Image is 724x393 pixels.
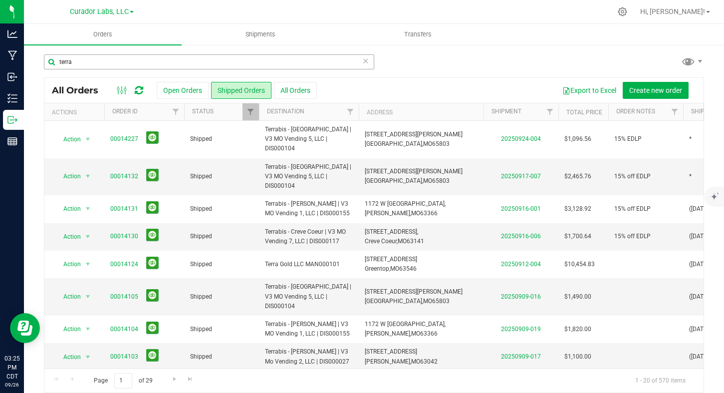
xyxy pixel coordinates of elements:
[399,265,417,272] span: 63546
[362,54,369,67] span: Clear
[564,172,591,181] span: $2,465.76
[365,298,423,305] span: [GEOGRAPHIC_DATA],
[110,260,138,269] a: 00014124
[54,290,81,304] span: Action
[182,24,339,45] a: Shipments
[183,373,198,387] a: Go to the last page
[420,330,438,337] span: 63366
[274,82,317,99] button: All Orders
[614,134,642,144] span: 15% EDLP
[232,30,289,39] span: Shipments
[501,135,541,142] a: 20250924-004
[110,232,138,241] a: 00014130
[82,202,94,216] span: select
[267,108,304,115] a: Destination
[542,103,558,120] a: Filter
[365,131,463,138] span: [STREET_ADDRESS][PERSON_NAME]
[359,103,483,121] th: Address
[365,288,463,295] span: [STREET_ADDRESS][PERSON_NAME]
[423,298,432,305] span: MO
[82,350,94,364] span: select
[365,330,411,337] span: [PERSON_NAME],
[365,265,390,272] span: Greentop,
[564,204,591,214] span: $3,128.92
[7,136,17,146] inline-svg: Reports
[85,373,161,389] span: Page of 29
[24,24,182,45] a: Orders
[564,292,591,302] span: $1,490.00
[365,177,423,184] span: [GEOGRAPHIC_DATA],
[566,109,602,116] a: Total Price
[501,261,541,268] a: 20250912-004
[190,172,253,181] span: Shipped
[70,7,129,16] span: Curador Labs, LLC
[7,115,17,125] inline-svg: Outbound
[190,352,253,362] span: Shipped
[411,330,420,337] span: MO
[82,169,94,183] span: select
[110,292,138,302] a: 00014105
[4,354,19,381] p: 03:25 PM CDT
[7,72,17,82] inline-svg: Inbound
[564,134,591,144] span: $1,096.56
[342,103,359,120] a: Filter
[80,30,126,39] span: Orders
[411,210,420,217] span: MO
[190,134,253,144] span: Shipped
[501,173,541,180] a: 20250917-007
[391,30,445,39] span: Transfers
[110,172,138,181] a: 00014132
[54,350,81,364] span: Action
[110,352,138,362] a: 00014103
[54,132,81,146] span: Action
[629,86,682,94] span: Create new order
[110,204,138,214] a: 00014131
[365,256,417,263] span: [STREET_ADDRESS]
[339,24,496,45] a: Transfers
[82,257,94,271] span: select
[7,50,17,60] inline-svg: Manufacturing
[365,200,446,207] span: 1172 W [GEOGRAPHIC_DATA],
[614,232,651,241] span: 15% off EDLP
[82,322,94,336] span: select
[423,177,432,184] span: MO
[667,103,683,120] a: Filter
[168,103,184,120] a: Filter
[365,228,418,235] span: [STREET_ADDRESS],
[616,7,629,16] div: Manage settings
[614,204,651,214] span: 15% off EDLP
[501,353,541,360] a: 20250909-017
[114,373,132,389] input: 1
[265,227,353,246] span: Terrabis - Creve Coeur | V3 MO Vending 7, LLC | DIS000117
[365,238,398,245] span: Creve Coeur,
[265,162,353,191] span: Terrabis - [GEOGRAPHIC_DATA] | V3 MO Vending 5, LLC | DIS000104
[157,82,209,99] button: Open Orders
[265,125,353,154] span: Terrabis - [GEOGRAPHIC_DATA] | V3 MO Vending 5, LLC | DIS000104
[365,168,463,175] span: [STREET_ADDRESS][PERSON_NAME]
[82,290,94,304] span: select
[82,230,94,244] span: select
[110,134,138,144] a: 00014227
[192,108,214,115] a: Status
[167,373,182,387] a: Go to the next page
[411,358,420,365] span: MO
[564,352,591,362] span: $1,100.00
[265,199,353,218] span: Terrabis - [PERSON_NAME] | V3 MO Vending 1, LLC | DIS000155
[190,260,253,269] span: Shipped
[7,93,17,103] inline-svg: Inventory
[432,298,450,305] span: 65803
[112,108,138,115] a: Order ID
[365,348,417,355] span: [STREET_ADDRESS]
[52,109,100,116] div: Actions
[564,260,595,269] span: $10,454.83
[211,82,271,99] button: Shipped Orders
[420,358,438,365] span: 63042
[242,103,259,120] a: Filter
[82,132,94,146] span: select
[4,381,19,389] p: 09/26
[44,54,374,69] input: Search Order ID, Destination, Customer PO...
[420,210,438,217] span: 63366
[623,82,689,99] button: Create new order
[54,202,81,216] span: Action
[423,140,432,147] span: MO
